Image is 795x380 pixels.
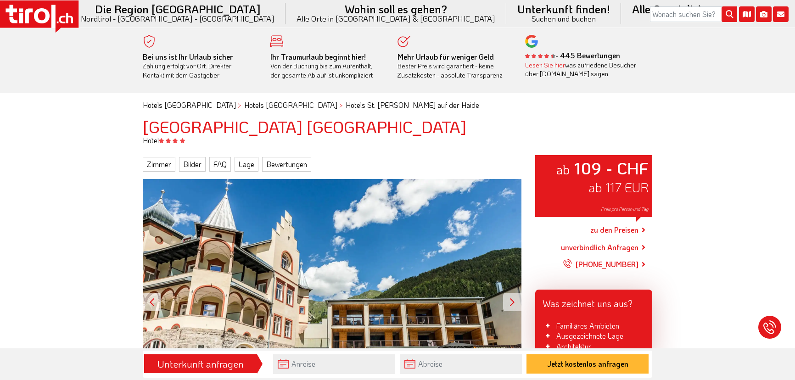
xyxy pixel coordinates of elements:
b: Mehr Urlaub für weniger Geld [397,52,494,61]
div: Von der Buchung bis zum Aufenthalt, der gesamte Ablauf ist unkompliziert [270,52,384,80]
div: was zufriedene Besucher über [DOMAIN_NAME] sagen [525,61,639,78]
a: FAQ [209,157,231,172]
button: Jetzt kostenlos anfragen [526,354,649,374]
li: Familiäres Ambieten [543,321,645,331]
li: Architektur [543,341,645,352]
i: Fotogalerie [756,6,772,22]
a: Bewertungen [262,157,311,172]
i: Karte öffnen [739,6,755,22]
span: Preis pro Person und Tag [601,206,649,212]
input: Abreise [400,354,522,374]
a: [PHONE_NUMBER] [563,253,638,276]
img: google [525,35,538,48]
a: unverbindlich Anfragen [561,242,638,253]
div: Hotel [136,135,659,145]
b: Bei uns ist Ihr Urlaub sicher [143,52,233,61]
div: Was zeichnet uns aus? [535,290,652,313]
b: Ihr Traumurlaub beginnt hier! [270,52,366,61]
a: Lage [235,157,258,172]
a: Lesen Sie hier [525,61,565,69]
a: zu den Preisen [590,219,638,242]
input: Wonach suchen Sie? [650,6,737,22]
a: Zimmer [143,157,175,172]
h1: [GEOGRAPHIC_DATA] [GEOGRAPHIC_DATA] [143,117,652,136]
a: Hotels [GEOGRAPHIC_DATA] [143,100,236,110]
small: Nordtirol - [GEOGRAPHIC_DATA] - [GEOGRAPHIC_DATA] [81,15,274,22]
a: Hotels [GEOGRAPHIC_DATA] [244,100,337,110]
strong: 109 - CHF [574,157,649,179]
small: ab [556,161,570,178]
small: Alle Orte in [GEOGRAPHIC_DATA] & [GEOGRAPHIC_DATA] [297,15,495,22]
a: Hotels St. [PERSON_NAME] auf der Haide [346,100,479,110]
li: Ausgezeichnete Lage [543,331,645,341]
small: Suchen und buchen [517,15,610,22]
a: Bilder [179,157,206,172]
i: Kontakt [773,6,789,22]
input: Anreise [273,354,395,374]
div: Bester Preis wird garantiert - keine Zusatzkosten - absolute Transparenz [397,52,511,80]
span: ab 117 EUR [588,179,649,196]
b: - 445 Bewertungen [525,50,620,60]
div: Zahlung erfolgt vor Ort. Direkter Kontakt mit dem Gastgeber [143,52,257,80]
div: Unterkunft anfragen [147,356,254,372]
